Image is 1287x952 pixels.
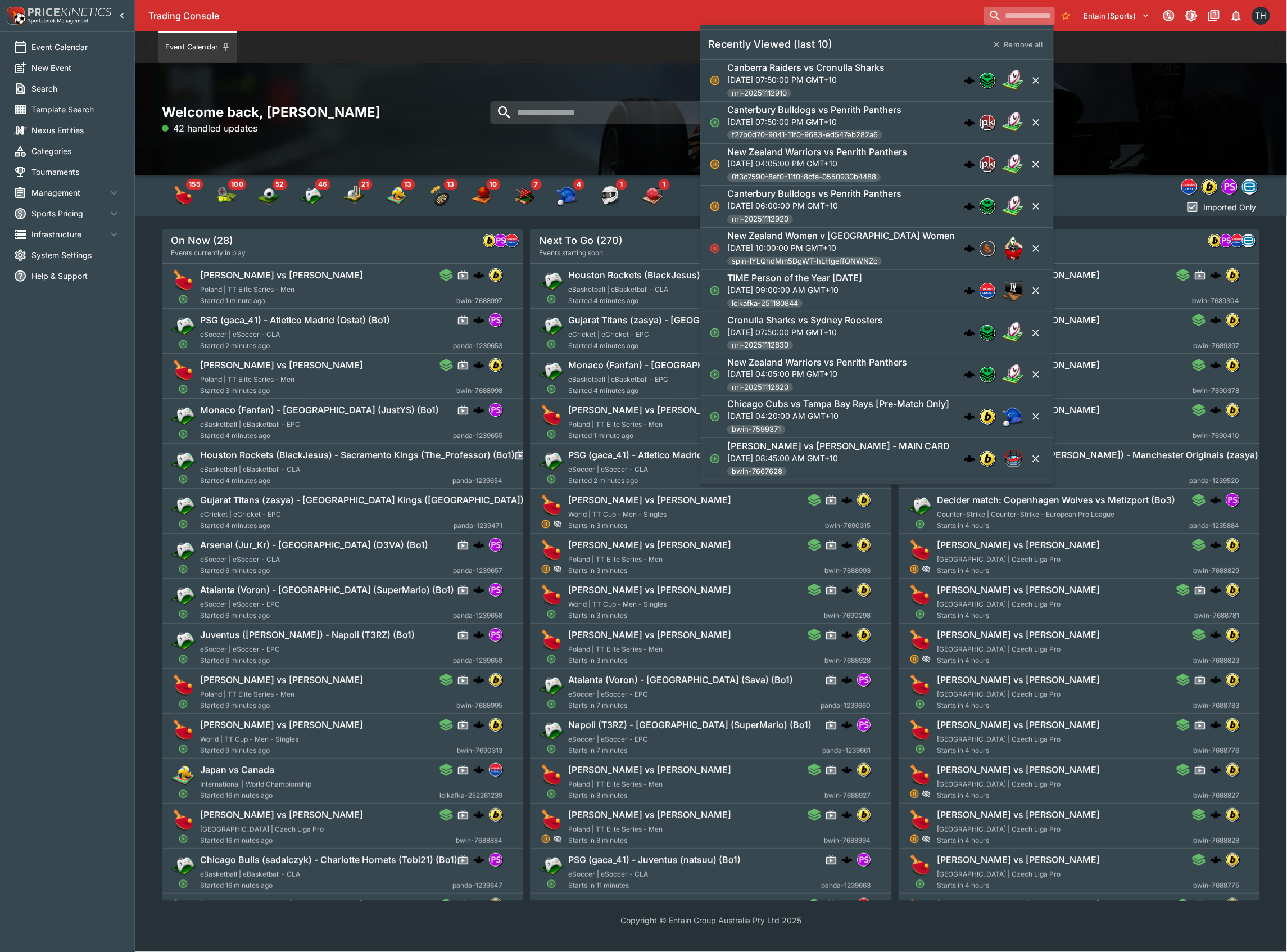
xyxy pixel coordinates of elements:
[1077,7,1157,25] button: Select Tenant
[506,234,518,247] img: lclkafka.png
[490,674,502,686] img: bwin.png
[824,790,871,801] span: bwin-7688927
[1002,153,1025,175] img: rugby_league.png
[1222,179,1237,194] img: pandascore.png
[200,539,428,551] h6: Arsenal (Jur_Kr) - [GEOGRAPHIC_DATA] (D3VA) (Bo1)
[386,184,408,207] div: Volleyball
[473,314,484,326] img: logo-cerberus.svg
[1243,179,1257,194] img: betradar.png
[428,184,451,207] div: Darts
[539,538,564,563] img: table_tennis.png
[171,673,196,698] img: table_tennis.png
[824,610,871,621] span: bwin-7690298
[473,674,484,685] img: logo-cerberus.svg
[539,898,564,923] img: volleyball.png
[439,790,502,801] span: lclkafka-252261239
[1002,195,1025,218] img: rugby_league.png
[1193,655,1239,666] span: bwin-7688823
[986,35,1050,53] button: Remove all
[822,745,871,756] span: panda-1239661
[568,494,731,506] h6: [PERSON_NAME] vs [PERSON_NAME]
[473,584,484,595] img: logo-cerberus.svg
[1226,359,1239,371] img: bwin.png
[539,358,564,383] img: esports.png
[599,184,622,207] div: Motor Racing
[858,719,870,731] img: pandascore.png
[980,115,995,130] img: pricekinetics.png
[473,359,484,371] img: logo-cerberus.svg
[568,359,807,371] h6: Monaco (Fanfan) - [GEOGRAPHIC_DATA] (JustYS) (Bo1)
[568,629,731,641] h6: [PERSON_NAME] vs [PERSON_NAME]
[473,899,484,910] img: logo-cerberus.svg
[642,184,664,207] div: Handball
[171,898,196,923] img: table_tennis.png
[1226,629,1239,641] img: bwin.png
[539,763,564,788] img: table_tennis.png
[1057,7,1075,25] button: No Bookmarks
[490,584,502,596] img: pandascore.png
[171,313,196,338] img: esports.png
[185,179,203,190] span: 155
[539,673,564,698] img: esports.png
[1159,6,1179,26] button: Connected to PK
[908,718,932,743] img: table_tennis.png
[1193,880,1239,891] span: bwin-7688775
[1210,404,1221,416] img: logo-cerberus.svg
[3,4,26,27] img: PriceKinetics Logo
[937,719,1100,731] h6: [PERSON_NAME] vs [PERSON_NAME]
[148,10,980,22] div: Trading Console
[471,184,493,207] img: basketball
[514,184,536,207] img: snooker
[964,327,975,339] img: logo-cerberus.svg
[1193,340,1239,351] span: bwin-7689397
[841,899,853,910] img: logo-cerberus.svg
[272,179,287,190] span: 52
[539,493,564,518] img: table_tennis.png
[1182,179,1197,194] img: lclkafka.png
[1220,234,1232,247] img: pandascore.png
[473,539,484,551] img: logo-cerberus.svg
[1193,700,1239,711] span: bwin-7688783
[1210,269,1221,281] img: logo-cerberus.svg
[158,31,237,63] button: Event Calendar
[1226,674,1239,686] img: bwin.png
[456,700,502,711] span: bwin-7688995
[937,359,1100,371] h6: [PERSON_NAME] vs [PERSON_NAME]
[964,453,975,464] img: logo-cerberus.svg
[215,184,237,207] img: tennis
[1210,629,1221,640] img: logo-cerberus.svg
[456,295,502,306] span: bwin-7688997
[1210,764,1221,775] img: logo-cerberus.svg
[821,880,871,891] span: panda-1239663
[1002,448,1025,470] img: mma.png
[452,475,502,486] span: panda-1239654
[568,764,731,776] h6: [PERSON_NAME] vs [PERSON_NAME]
[1193,835,1239,846] span: bwin-7688828
[1210,584,1221,595] img: logo-cerberus.svg
[1002,237,1025,260] img: rugby_union.png
[908,628,932,653] img: table_tennis.png
[1210,854,1221,865] img: logo-cerberus.svg
[428,184,451,207] img: darts
[858,809,870,821] img: bwin.png
[171,763,196,788] img: volleyball.png
[162,103,523,121] h2: Welcome back, [PERSON_NAME]
[568,719,812,731] h6: Napoli (T3RZ) - [GEOGRAPHIC_DATA] (SuperMario) (Bo1)
[1002,111,1025,134] img: rugby_league.png
[908,898,932,923] img: table_tennis.png
[908,808,932,833] img: table_tennis.png
[172,184,194,207] img: table_tennis
[443,179,457,190] span: 13
[453,655,502,666] span: panda-1239659
[200,359,363,371] h6: [PERSON_NAME] vs [PERSON_NAME]
[1189,520,1239,531] span: panda-1235884
[453,610,502,621] span: panda-1239658
[343,184,365,207] img: cricket
[937,269,1100,281] h6: [PERSON_NAME] vs [PERSON_NAME]
[1210,899,1221,910] img: logo-cerberus.svg
[841,809,853,820] img: logo-cerberus.svg
[1193,790,1239,801] span: bwin-7688827
[908,493,932,518] img: esports.png
[1226,854,1239,866] img: bwin.png
[858,629,870,641] img: bwin.png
